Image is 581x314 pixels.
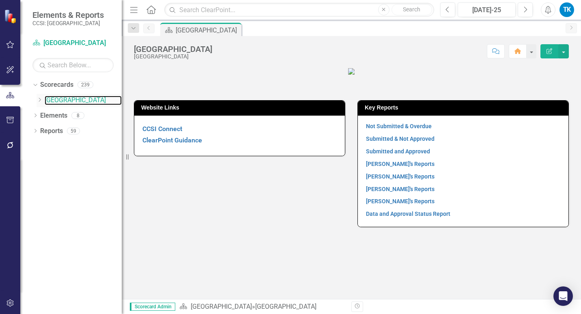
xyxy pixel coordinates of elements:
[134,45,212,54] div: [GEOGRAPHIC_DATA]
[403,6,420,13] span: Search
[179,302,345,312] div: »
[141,105,341,111] h3: Website Links
[559,2,574,17] button: TK
[77,82,93,88] div: 239
[255,303,316,310] div: [GEOGRAPHIC_DATA]
[45,96,122,105] a: [GEOGRAPHIC_DATA]
[67,127,80,134] div: 59
[134,54,212,60] div: [GEOGRAPHIC_DATA]
[366,198,435,204] a: [PERSON_NAME]'s Reports
[553,286,573,306] div: Open Intercom Messenger
[40,127,63,136] a: Reports
[348,68,355,75] img: ECDMH%20Logo%20png.PNG
[4,9,18,24] img: ClearPoint Strategy
[176,25,239,35] div: [GEOGRAPHIC_DATA]
[460,5,513,15] div: [DATE]-25
[130,303,175,311] span: Scorecard Admin
[142,136,202,144] a: ClearPoint Guidance
[458,2,516,17] button: [DATE]-25
[366,135,435,142] a: Submitted & Not Approved
[366,148,430,155] a: Submitted and Approved
[365,105,564,111] h3: Key Reports
[32,58,114,72] input: Search Below...
[366,123,432,129] a: Not Submitted & Overdue
[392,4,432,15] button: Search
[366,161,435,167] a: [PERSON_NAME]'s Reports
[40,80,73,90] a: Scorecards
[32,39,114,48] a: [GEOGRAPHIC_DATA]
[32,10,104,20] span: Elements & Reports
[71,112,84,119] div: 8
[366,173,435,180] a: [PERSON_NAME]'s Reports
[40,111,67,120] a: Elements
[164,3,434,17] input: Search ClearPoint...
[366,186,435,192] a: [PERSON_NAME]'s Reports
[142,125,182,133] a: CCSI Connect
[191,303,252,310] a: [GEOGRAPHIC_DATA]
[32,20,104,26] small: CCSI: [GEOGRAPHIC_DATA]
[366,211,450,217] a: Data and Approval Status Report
